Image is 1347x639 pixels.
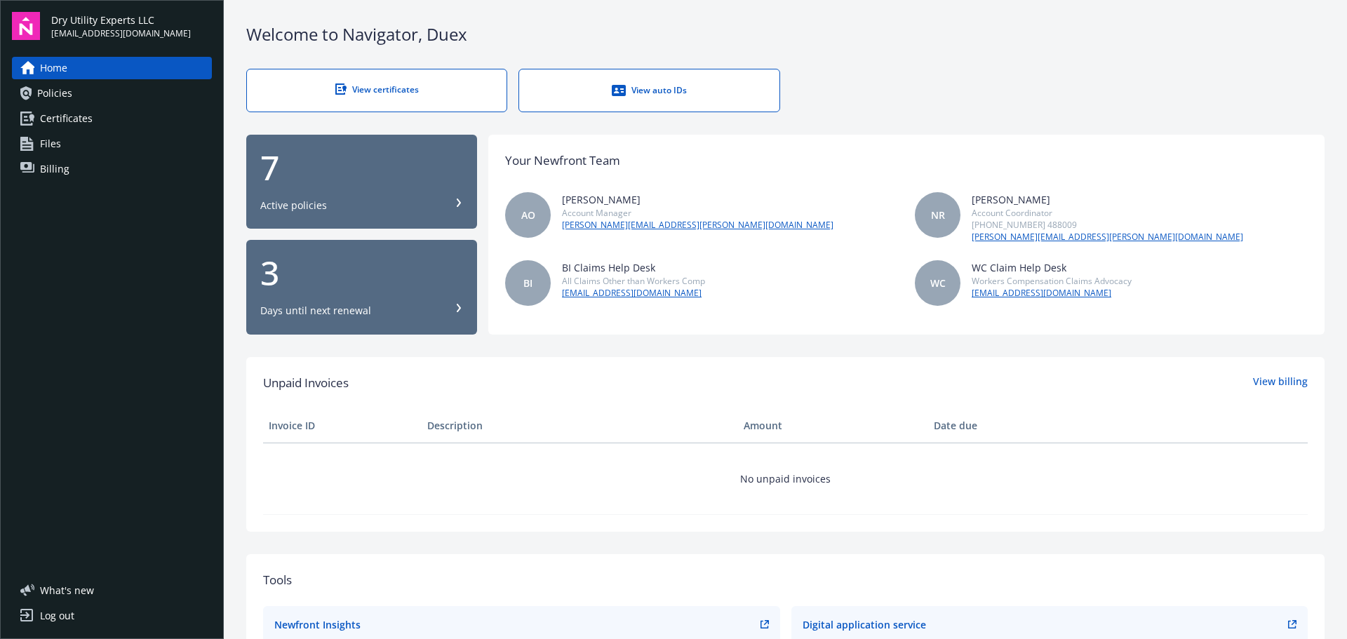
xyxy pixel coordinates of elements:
[972,287,1132,300] a: [EMAIL_ADDRESS][DOMAIN_NAME]
[931,208,945,222] span: NR
[246,69,507,112] a: View certificates
[518,69,779,112] a: View auto IDs
[246,240,477,335] button: 3Days until next renewal
[275,83,478,95] div: View certificates
[422,409,738,443] th: Description
[263,571,1308,589] div: Tools
[12,82,212,105] a: Policies
[274,617,361,632] div: Newfront Insights
[12,107,212,130] a: Certificates
[37,82,72,105] span: Policies
[803,617,926,632] div: Digital application service
[562,207,833,219] div: Account Manager
[972,275,1132,287] div: Workers Compensation Claims Advocacy
[972,260,1132,275] div: WC Claim Help Desk
[505,152,620,170] div: Your Newfront Team
[260,256,463,290] div: 3
[930,276,946,290] span: WC
[12,12,40,40] img: navigator-logo.svg
[562,219,833,231] a: [PERSON_NAME][EMAIL_ADDRESS][PERSON_NAME][DOMAIN_NAME]
[12,133,212,155] a: Files
[738,409,928,443] th: Amount
[263,409,422,443] th: Invoice ID
[928,409,1087,443] th: Date due
[40,107,93,130] span: Certificates
[972,192,1243,207] div: [PERSON_NAME]
[521,208,535,222] span: AO
[562,260,705,275] div: BI Claims Help Desk
[547,83,751,97] div: View auto IDs
[40,605,74,627] div: Log out
[562,287,705,300] a: [EMAIL_ADDRESS][DOMAIN_NAME]
[40,158,69,180] span: Billing
[1253,374,1308,392] a: View billing
[972,231,1243,243] a: [PERSON_NAME][EMAIL_ADDRESS][PERSON_NAME][DOMAIN_NAME]
[246,135,477,229] button: 7Active policies
[263,374,349,392] span: Unpaid Invoices
[12,57,212,79] a: Home
[246,22,1325,46] div: Welcome to Navigator , Duex
[12,158,212,180] a: Billing
[523,276,532,290] span: BI
[260,199,327,213] div: Active policies
[260,151,463,184] div: 7
[562,275,705,287] div: All Claims Other than Workers Comp
[972,219,1243,231] div: [PHONE_NUMBER] 488009
[263,443,1308,514] td: No unpaid invoices
[51,12,212,40] button: Dry Utility Experts LLC[EMAIL_ADDRESS][DOMAIN_NAME]
[40,57,67,79] span: Home
[12,583,116,598] button: What's new
[51,13,191,27] span: Dry Utility Experts LLC
[260,304,371,318] div: Days until next renewal
[51,27,191,40] span: [EMAIL_ADDRESS][DOMAIN_NAME]
[562,192,833,207] div: [PERSON_NAME]
[972,207,1243,219] div: Account Coordinator
[40,133,61,155] span: Files
[40,583,94,598] span: What ' s new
